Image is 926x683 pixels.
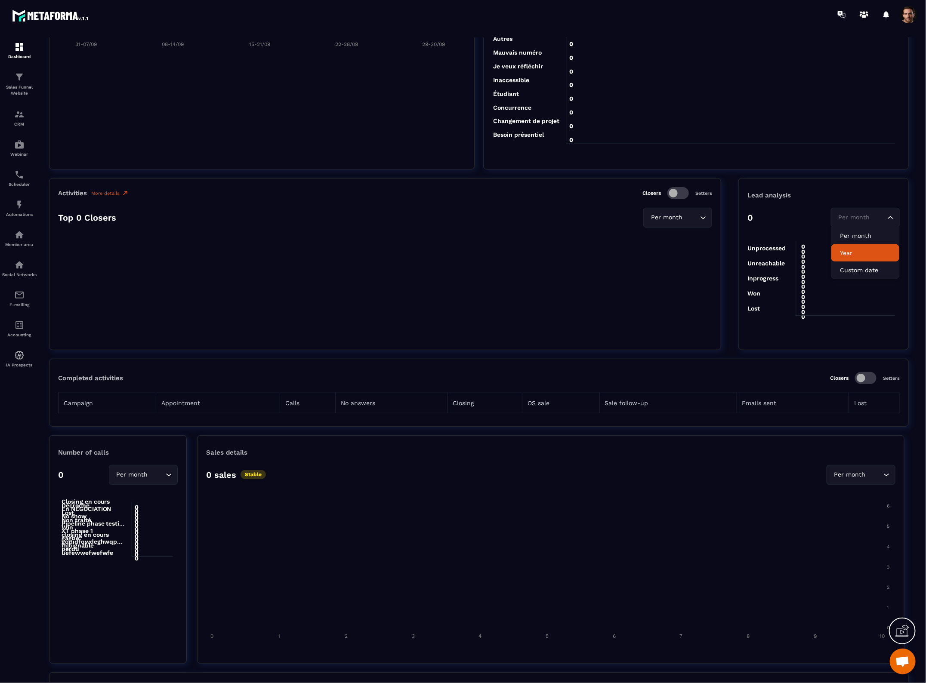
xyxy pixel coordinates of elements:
[880,633,885,639] tspan: 10
[680,633,683,639] tspan: 7
[642,190,661,196] p: Closers
[162,41,184,47] tspan: 08-14/09
[109,465,178,485] div: Search for option
[2,163,37,193] a: schedulerschedulerScheduler
[2,54,37,59] p: Dashboard
[2,253,37,283] a: social-networksocial-networkSocial Networks
[814,633,817,639] tspan: 9
[280,393,336,413] th: Calls
[643,208,712,228] div: Search for option
[649,213,684,222] span: Per month
[832,470,867,480] span: Per month
[150,470,164,480] input: Search for option
[2,35,37,65] a: formationformationDashboard
[599,393,737,413] th: Sale follow-up
[2,182,37,187] p: Scheduler
[613,633,616,639] tspan: 6
[748,290,761,297] tspan: Won
[62,538,123,546] tspan: gqpidfqwdeghwqp...
[2,223,37,253] a: automationsautomationsMember area
[887,625,890,631] tspan: 0
[684,213,698,222] input: Search for option
[62,549,114,556] tspan: ưefewwefwefwfe
[840,231,891,240] p: Per month
[522,393,599,413] th: OS sale
[890,649,916,674] div: Mở cuộc trò chuyện
[58,374,123,382] p: Completed activities
[58,212,116,223] p: Top 0 Closers
[2,242,37,247] p: Member area
[840,266,891,274] p: Custom date
[114,470,150,480] span: Per month
[14,139,25,150] img: automations
[58,449,109,456] p: Number of calls
[62,535,79,542] tspan: gagné
[412,633,415,639] tspan: 3
[211,633,214,639] tspan: 0
[62,542,94,549] tspan: injoignable
[14,320,25,330] img: accountant
[2,122,37,126] p: CRM
[62,520,125,527] tspan: Pipeline phase testi...
[2,283,37,314] a: emailemailE-mailing
[831,208,900,228] div: Search for option
[494,104,532,111] tspan: Concurrence
[62,505,111,512] tspan: En NÉGOCIATION
[14,230,25,240] img: automations
[887,544,890,550] tspan: 4
[2,65,37,103] a: formationformationSales Funnel Website
[423,41,445,47] tspan: 29-30/09
[206,449,247,456] p: Sales details
[62,517,91,523] tspan: Non traité
[494,35,513,42] tspan: Autres
[62,498,110,505] tspan: Closing en cours
[345,633,348,639] tspan: 2
[748,245,786,252] tspan: Unprocessed
[2,133,37,163] a: automationsautomationsWebinar
[14,290,25,300] img: email
[14,109,25,120] img: formation
[2,193,37,223] a: automationsautomationsAutomations
[887,585,890,590] tspan: 2
[122,190,129,197] img: narrow-up-right-o.6b7c60e2.svg
[747,633,750,639] tspan: 8
[494,49,542,56] tspan: Mauvais numéro
[836,213,886,222] input: Search for option
[14,350,25,360] img: automations
[62,513,87,520] tspan: No show
[2,272,37,277] p: Social Networks
[883,375,900,381] p: Setters
[62,502,90,509] tspan: Décroché
[278,633,280,639] tspan: 1
[887,564,890,570] tspan: 3
[336,41,358,47] tspan: 22-28/09
[14,260,25,270] img: social-network
[62,509,74,516] tspan: Lost
[748,305,760,312] tspan: Lost
[2,332,37,337] p: Accounting
[748,275,779,282] tspan: Inprogress
[748,260,785,267] tspan: Unreachable
[336,393,448,413] th: No answers
[58,189,87,197] p: Activities
[2,84,37,96] p: Sales Funnel Website
[206,470,236,480] p: 0 sales
[2,103,37,133] a: formationformationCRM
[494,118,560,125] tspan: Changement de projet
[887,503,890,509] tspan: 6
[2,212,37,217] p: Automations
[830,375,849,381] p: Closers
[62,524,73,531] tspan: Win
[887,605,889,610] tspan: 1
[2,152,37,157] p: Webinar
[494,63,543,70] tspan: Je veux réfléchir
[2,302,37,307] p: E-mailing
[479,633,482,639] tspan: 4
[2,363,37,367] p: IA Prospects
[455,33,458,38] tspan: 0
[62,527,93,534] tspan: XT phase 1
[747,212,753,223] p: 0
[14,72,25,82] img: formation
[12,8,90,23] img: logo
[14,200,25,210] img: automations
